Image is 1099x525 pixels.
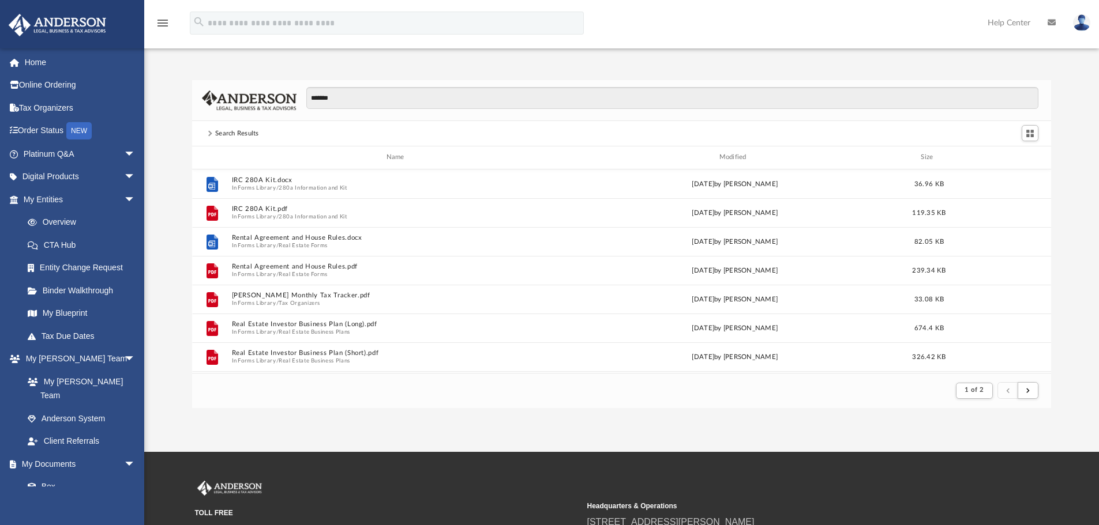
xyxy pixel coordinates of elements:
[1073,14,1090,31] img: User Pic
[231,270,564,278] span: In
[8,119,153,143] a: Order StatusNEW
[231,320,564,328] button: Real Estate Investor Business Plan (Long).pdf
[279,357,350,364] button: Real Estate Business Plans
[956,383,992,399] button: 1 of 2
[279,299,320,307] button: Tax Organizers
[231,349,564,357] button: Real Estate Investor Business Plan (Short).pdf
[5,14,110,36] img: Anderson Advisors Platinum Portal
[16,256,153,280] a: Entity Change Request
[912,209,946,216] span: 119.35 KB
[279,213,347,220] button: 280a Information and Kit
[231,152,563,163] div: Name
[16,279,153,302] a: Binder Walkthrough
[276,299,279,307] span: /
[914,296,944,302] span: 33.08 KB
[66,122,92,139] div: NEW
[276,184,279,191] span: /
[193,16,205,28] i: search
[238,241,276,249] button: Forms Library
[912,353,946,360] span: 326.42 KB
[569,323,901,333] div: [DATE] by [PERSON_NAME]
[569,207,901,218] div: [DATE] by [PERSON_NAME]
[231,263,564,270] button: Rental Agreement and House Rules.pdf
[231,213,564,220] span: In
[914,324,944,331] span: 674.4 KB
[279,184,347,191] button: 280a Information and Kit
[124,452,147,476] span: arrow_drop_down
[16,324,153,348] a: Tax Due Dates
[8,348,147,371] a: My [PERSON_NAME] Teamarrow_drop_down
[8,142,153,165] a: Platinum Q&Aarrow_drop_down
[16,430,147,453] a: Client Referrals
[231,205,564,213] button: IRC 280A Kit.pdf
[124,165,147,189] span: arrow_drop_down
[231,176,564,184] button: IRC 280A Kit.docx
[238,299,276,307] button: Forms Library
[8,51,153,74] a: Home
[279,328,350,335] button: Real Estate Business Plans
[231,292,564,299] button: [PERSON_NAME] Monthly Tax Tracker.pdf
[906,152,952,163] div: Size
[156,22,170,30] a: menu
[231,299,564,307] span: In
[568,152,901,163] div: Modified
[8,452,147,475] a: My Documentsarrow_drop_down
[16,233,153,256] a: CTA Hub
[156,16,170,30] i: menu
[569,294,901,304] div: [DATE] by [PERSON_NAME]
[276,213,279,220] span: /
[16,302,147,325] a: My Blueprint
[965,387,984,393] span: 1 of 2
[215,129,259,139] div: Search Results
[124,188,147,211] span: arrow_drop_down
[195,508,579,518] small: TOLL FREE
[231,357,564,364] span: In
[124,348,147,371] span: arrow_drop_down
[238,213,276,220] button: Forms Library
[914,238,944,244] span: 82.05 KB
[279,270,328,278] button: Real Estate Forms
[569,265,901,275] div: [DATE] by [PERSON_NAME]
[231,184,564,191] span: In
[195,481,264,496] img: Anderson Advisors Platinum Portal
[231,234,564,241] button: Rental Agreement and House Rules.docx
[8,188,153,211] a: My Entitiesarrow_drop_down
[279,241,328,249] button: Real Estate Forms
[276,328,279,335] span: /
[569,352,901,362] div: [DATE] by [PERSON_NAME]
[1022,125,1039,141] button: Switch to Grid View
[8,96,153,119] a: Tax Organizers
[276,357,279,364] span: /
[238,357,276,364] button: Forms Library
[192,169,1052,373] div: grid
[587,501,972,511] small: Headquarters & Operations
[238,328,276,335] button: Forms Library
[238,270,276,278] button: Forms Library
[16,407,147,430] a: Anderson System
[914,180,944,187] span: 36.96 KB
[276,241,279,249] span: /
[238,184,276,191] button: Forms Library
[124,142,147,166] span: arrow_drop_down
[231,328,564,335] span: In
[912,267,946,273] span: 239.34 KB
[569,236,901,247] div: [DATE] by [PERSON_NAME]
[8,165,153,188] a: Digital Productsarrow_drop_down
[276,270,279,278] span: /
[306,87,1038,109] input: Search files and folders
[957,152,1038,163] div: id
[16,211,153,234] a: Overview
[231,241,564,249] span: In
[8,74,153,97] a: Online Ordering
[569,179,901,189] div: [DATE] by [PERSON_NAME]
[197,152,226,163] div: id
[16,370,141,407] a: My [PERSON_NAME] Team
[16,475,141,498] a: Box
